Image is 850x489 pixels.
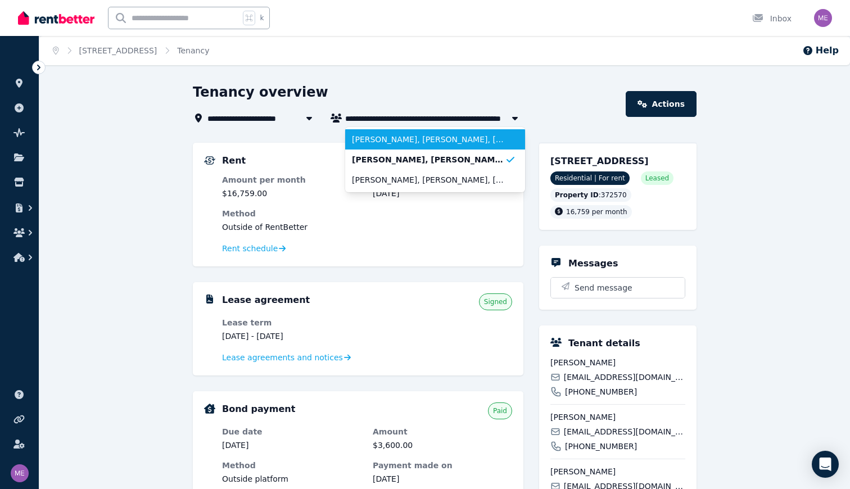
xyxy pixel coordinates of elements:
dt: Method [222,460,361,471]
span: Lease agreements and notices [222,352,343,363]
span: [PERSON_NAME], [PERSON_NAME], [PERSON_NAME], [PERSON_NAME], [PERSON_NAME], and [PERSON_NAME] [352,174,505,185]
span: Paid [493,406,507,415]
h5: Messages [568,257,618,270]
dd: $3,600.00 [373,440,512,451]
dt: Due date [222,426,361,437]
span: Signed [484,297,507,306]
span: [PERSON_NAME] [550,411,685,423]
h5: Tenant details [568,337,640,350]
dd: Outside platform [222,473,361,485]
div: : 372570 [550,188,631,202]
h5: Rent [222,154,246,167]
span: [EMAIL_ADDRESS][DOMAIN_NAME] [564,426,685,437]
a: Actions [626,91,697,117]
dd: $16,759.00 [222,188,361,199]
img: melpol@hotmail.com [814,9,832,27]
dt: Method [222,208,512,219]
a: [STREET_ADDRESS] [79,46,157,55]
dd: Outside of RentBetter [222,221,512,233]
img: melpol@hotmail.com [11,464,29,482]
img: Bond Details [204,404,215,414]
a: Rent schedule [222,243,286,254]
h1: Tenancy overview [193,83,328,101]
span: Property ID [555,191,599,200]
span: [PERSON_NAME], [PERSON_NAME], [PERSON_NAME], [PERSON_NAME], [PERSON_NAME], and [PERSON_NAME] [352,134,505,145]
dt: Amount [373,426,512,437]
h5: Bond payment [222,402,295,416]
dt: Payment made on [373,460,512,471]
dt: Amount per month [222,174,361,185]
dd: [DATE] - [DATE] [222,330,361,342]
span: Rent schedule [222,243,278,254]
dd: [DATE] [373,473,512,485]
span: [PHONE_NUMBER] [565,441,637,452]
nav: Breadcrumb [39,36,223,65]
span: [PHONE_NUMBER] [565,386,637,397]
dt: Lease term [222,317,361,328]
button: Send message [551,278,685,298]
span: [PERSON_NAME] [550,466,685,477]
div: Open Intercom Messenger [812,451,839,478]
span: Tenancy [177,45,209,56]
span: [STREET_ADDRESS] [550,156,649,166]
span: Leased [645,174,669,183]
span: Send message [575,282,632,293]
span: 16,759 per month [566,208,627,216]
dd: [DATE] [222,440,361,451]
a: Lease agreements and notices [222,352,351,363]
button: Help [802,44,839,57]
div: Inbox [752,13,792,24]
dd: [DATE] [373,188,512,199]
span: [PERSON_NAME], [PERSON_NAME], [PERSON_NAME], and [PERSON_NAME] [352,154,505,165]
span: k [260,13,264,22]
img: RentBetter [18,10,94,26]
span: Residential | For rent [550,171,630,185]
img: Rental Payments [204,156,215,165]
h5: Lease agreement [222,293,310,307]
span: [EMAIL_ADDRESS][DOMAIN_NAME] [564,372,685,383]
span: [PERSON_NAME] [550,357,685,368]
